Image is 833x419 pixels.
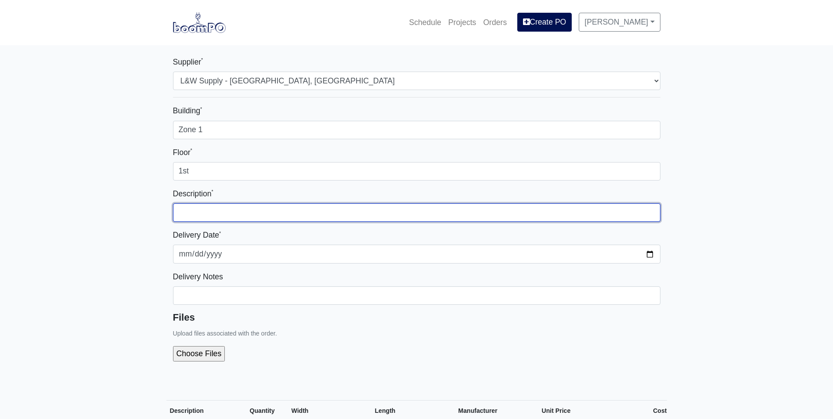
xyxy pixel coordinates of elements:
label: Delivery Notes [173,271,223,283]
a: Projects [445,13,480,32]
input: mm-dd-yyyy [173,245,660,263]
img: boomPO [173,12,226,33]
small: Upload files associated with the order. [173,330,277,337]
input: Choose Files [173,346,319,361]
h5: Files [173,312,660,323]
label: Delivery Date [173,229,221,241]
label: Description [173,188,213,200]
label: Floor [173,146,192,159]
label: Building [173,105,202,117]
a: [PERSON_NAME] [579,13,660,31]
a: Create PO [517,13,572,31]
a: Schedule [405,13,444,32]
label: Supplier [173,56,203,68]
span: Description [170,407,204,414]
a: Orders [480,13,510,32]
